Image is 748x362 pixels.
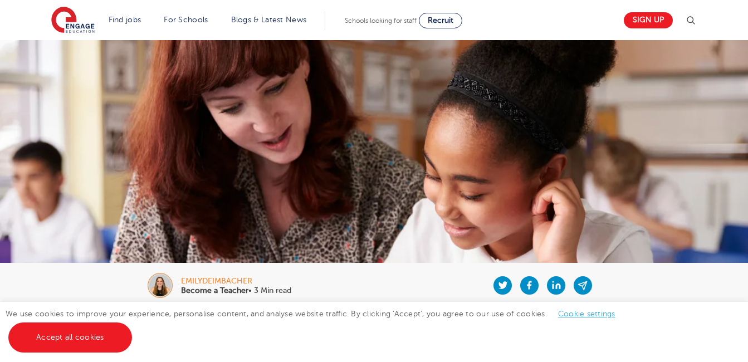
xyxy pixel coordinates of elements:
[181,286,248,295] b: Become a Teacher
[51,7,95,35] img: Engage Education
[181,287,291,295] p: • 3 Min read
[6,310,627,341] span: We use cookies to improve your experience, personalise content, and analyse website traffic. By c...
[181,277,291,285] div: emilydeimbacher
[624,12,673,28] a: Sign up
[231,16,307,24] a: Blogs & Latest News
[109,16,141,24] a: Find jobs
[8,322,132,353] a: Accept all cookies
[558,310,615,318] a: Cookie settings
[164,16,208,24] a: For Schools
[419,13,462,28] a: Recruit
[428,16,453,25] span: Recruit
[345,17,417,25] span: Schools looking for staff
